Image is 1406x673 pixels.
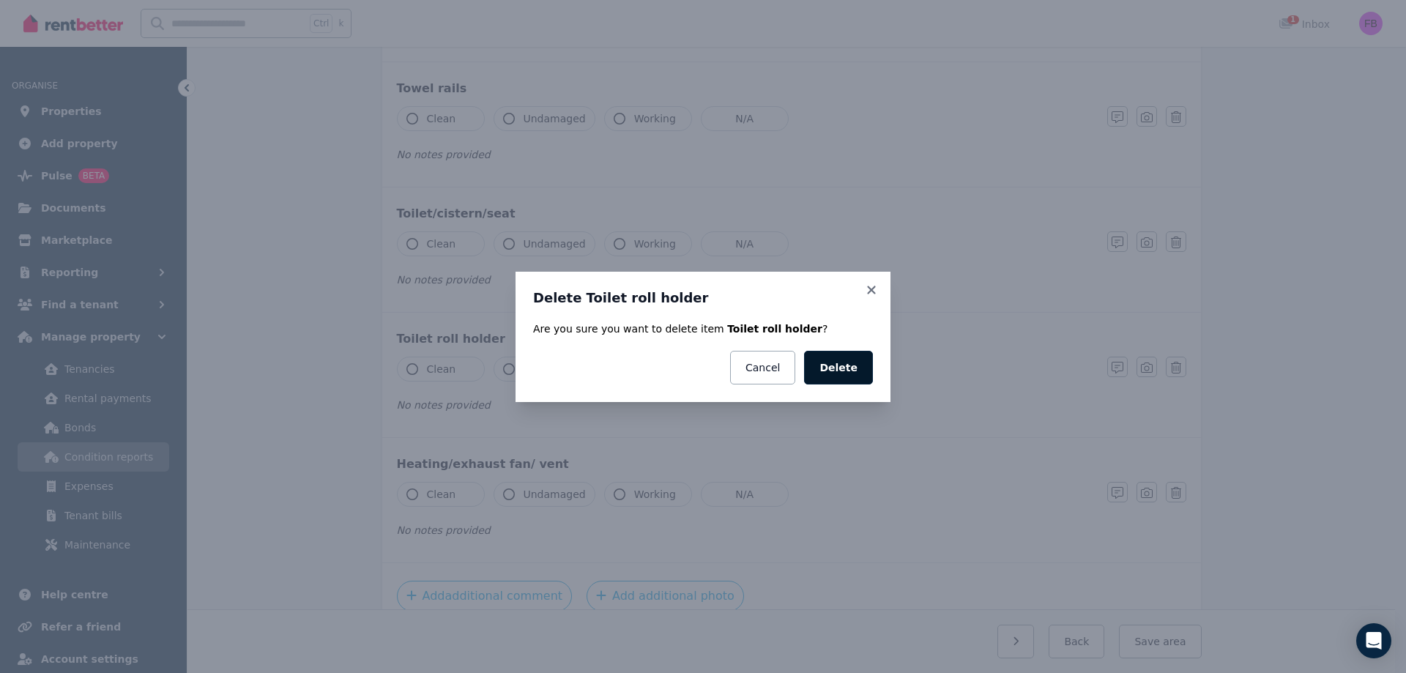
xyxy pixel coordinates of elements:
button: Delete [804,351,873,384]
span: Toilet roll holder [727,323,822,335]
p: Are you sure you want to delete item ? [533,321,873,336]
button: Cancel [730,351,795,384]
h3: Delete Toilet roll holder [533,289,873,307]
div: Open Intercom Messenger [1356,623,1391,658]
